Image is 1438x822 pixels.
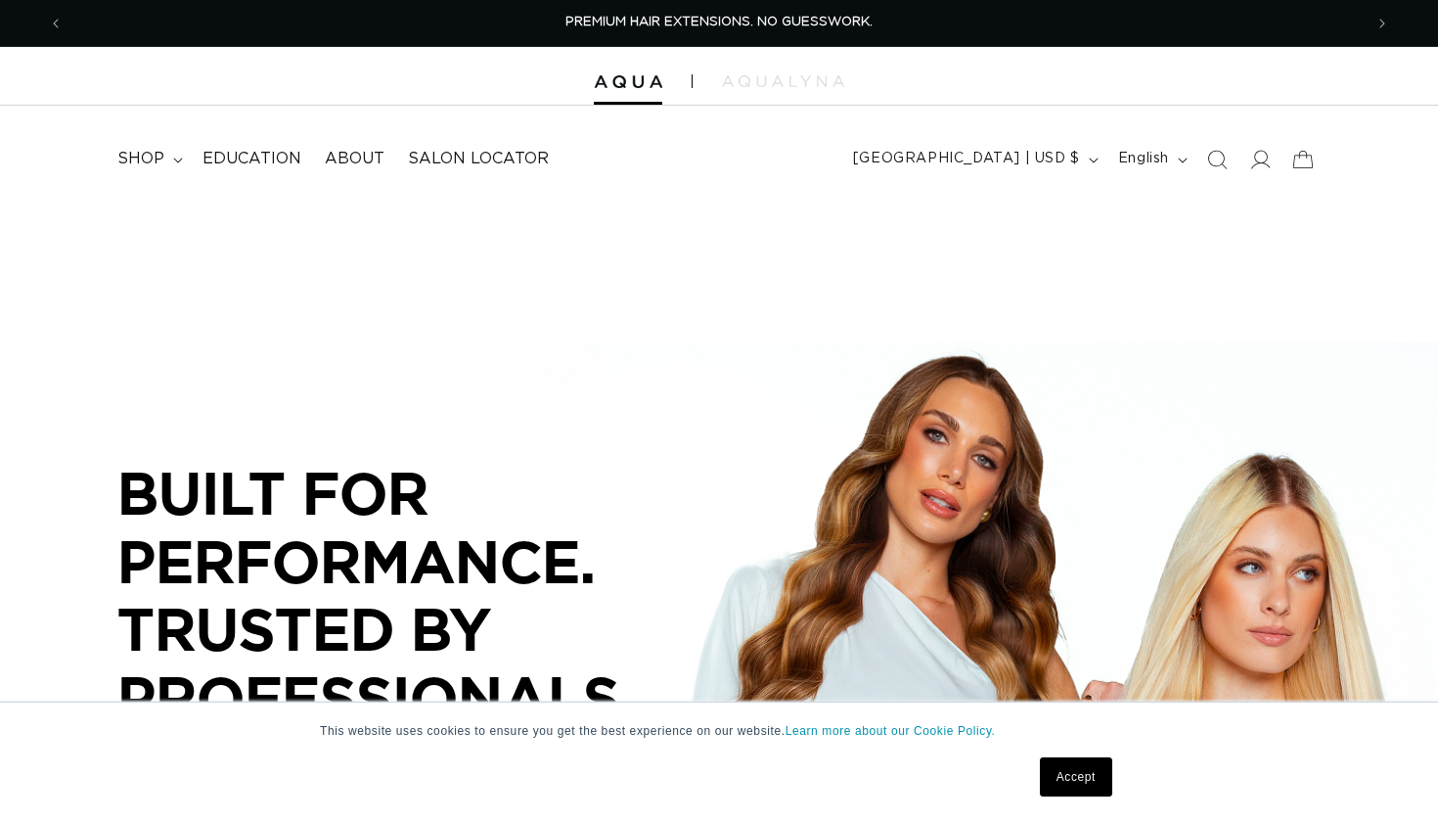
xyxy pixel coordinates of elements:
span: English [1118,149,1169,169]
a: About [313,137,396,181]
button: [GEOGRAPHIC_DATA] | USD $ [841,141,1106,178]
a: Education [191,137,313,181]
img: Aqua Hair Extensions [594,75,662,89]
a: Accept [1040,757,1112,797]
button: English [1106,141,1195,178]
p: BUILT FOR PERFORMANCE. TRUSTED BY PROFESSIONALS. [117,459,704,731]
span: [GEOGRAPHIC_DATA] | USD $ [853,149,1080,169]
span: PREMIUM HAIR EXTENSIONS. NO GUESSWORK. [565,16,873,28]
a: Salon Locator [396,137,561,181]
summary: shop [106,137,191,181]
button: Previous announcement [34,5,77,42]
button: Next announcement [1361,5,1404,42]
summary: Search [1195,138,1238,181]
span: Salon Locator [408,149,549,169]
span: Education [202,149,301,169]
span: shop [117,149,164,169]
p: This website uses cookies to ensure you get the best experience on our website. [320,722,1118,740]
a: Learn more about our Cookie Policy. [786,724,996,738]
span: About [325,149,384,169]
img: aqualyna.com [722,75,844,87]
